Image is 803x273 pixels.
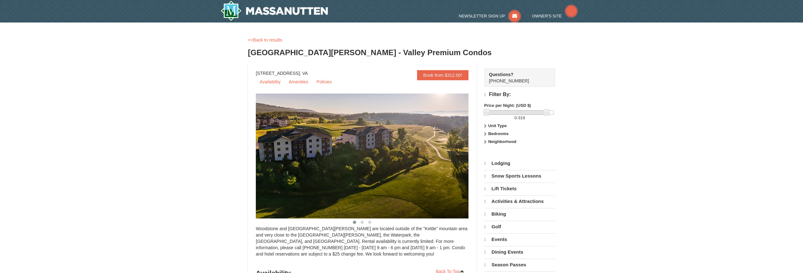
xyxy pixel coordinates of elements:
span: 0 [514,115,517,120]
a: Lodging [484,158,555,169]
a: <<Back to results [248,37,282,42]
img: 19219041-4-ec11c166.jpg [256,94,484,218]
span: 319 [518,115,525,120]
a: Massanutten Resort [221,1,328,21]
strong: Questions? [489,72,514,77]
strong: Unit Type [488,123,507,128]
h4: Filter By: [484,92,555,98]
a: Newsletter Sign Up [459,14,521,18]
strong: Price per Night: (USD $) [484,103,531,108]
a: Season Passes [484,259,555,271]
div: Woodstone and [GEOGRAPHIC_DATA][PERSON_NAME] are located outside of the "Kettle" mountain area an... [256,225,468,263]
strong: Bedrooms [488,131,508,136]
h3: [GEOGRAPHIC_DATA][PERSON_NAME] - Valley Premium Condos [248,46,555,59]
a: Amenities [285,77,312,87]
a: Snow Sports Lessons [484,170,555,182]
a: Dining Events [484,246,555,258]
a: Availability [256,77,284,87]
a: Activities & Attractions [484,195,555,207]
a: Book from $312.00! [417,70,468,80]
a: Lift Tickets [484,183,555,195]
img: Massanutten Resort Logo [221,1,328,21]
a: Golf [484,221,555,233]
a: Policies [313,77,335,87]
a: Biking [484,208,555,220]
span: [PHONE_NUMBER] [489,71,544,83]
span: Newsletter Sign Up [459,14,505,18]
span: Owner's Site [532,14,562,18]
a: Events [484,233,555,245]
strong: Neighborhood [488,139,516,144]
a: Owner's Site [532,14,578,18]
label: - [484,115,555,121]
